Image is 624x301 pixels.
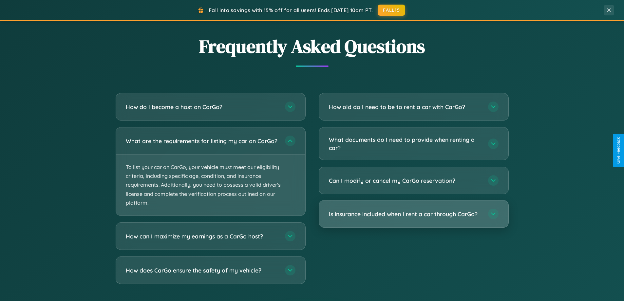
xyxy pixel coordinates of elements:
h3: What documents do I need to provide when renting a car? [329,136,482,152]
button: FALL15 [378,5,405,16]
h3: How can I maximize my earnings as a CarGo host? [126,232,278,240]
h3: How old do I need to be to rent a car with CarGo? [329,103,482,111]
h3: Is insurance included when I rent a car through CarGo? [329,210,482,218]
h3: How do I become a host on CarGo? [126,103,278,111]
h3: Can I modify or cancel my CarGo reservation? [329,177,482,185]
span: Fall into savings with 15% off for all users! Ends [DATE] 10am PT. [209,7,373,13]
h3: What are the requirements for listing my car on CarGo? [126,137,278,145]
h2: Frequently Asked Questions [116,34,509,59]
h3: How does CarGo ensure the safety of my vehicle? [126,266,278,274]
div: Give Feedback [616,137,621,164]
p: To list your car on CarGo, your vehicle must meet our eligibility criteria, including specific ag... [116,155,305,216]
